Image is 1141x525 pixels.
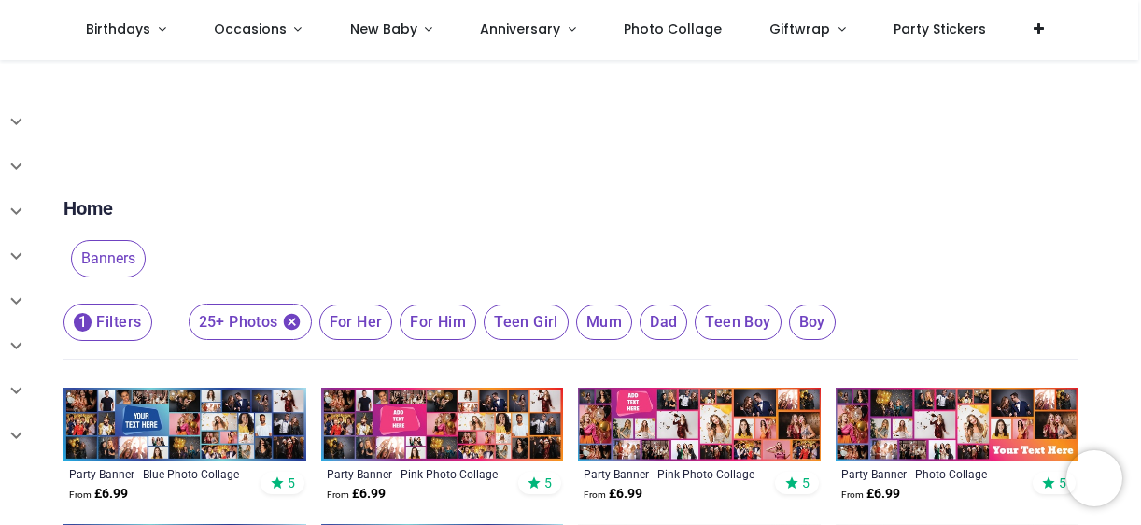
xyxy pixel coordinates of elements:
[69,490,92,500] span: From
[584,485,642,504] strong: £ 6.99
[695,305,781,340] span: Teen Boy
[841,466,1026,481] a: Party Banner - Photo Collage
[802,475,810,491] span: 5
[584,490,606,500] span: From
[484,305,569,340] span: Teen Girl
[624,20,722,38] span: Photo Collage
[321,388,564,461] img: Personalised Party Banner - Pink Photo Collage - Add Text & 30 Photo Upload
[74,313,92,332] span: 1
[769,20,830,38] span: Giftwrap
[836,388,1078,461] img: Personalised Party Banner - Photo Collage - 23 Photo Upload
[789,305,836,340] span: Boy
[894,20,986,38] span: Party Stickers
[327,490,349,500] span: From
[576,305,632,340] span: Mum
[578,388,821,461] img: Personalised Party Banner - Pink Photo Collage - Custom Text & 25 Photo Upload
[1066,450,1122,506] iframe: Brevo live chat
[327,485,386,504] strong: £ 6.99
[63,195,113,221] a: Home
[544,475,552,491] span: 5
[584,466,768,481] a: Party Banner - Pink Photo Collage
[214,20,287,38] span: Occasions
[480,20,560,38] span: Anniversary
[71,240,146,277] span: Banners
[63,240,146,277] button: Banners
[319,305,393,340] span: For Her
[189,304,312,340] span: 25+ Photos
[400,305,476,340] span: For Him
[350,20,417,38] span: New Baby
[288,475,295,491] span: 5
[69,466,254,481] a: Party Banner - Blue Photo Collage
[86,20,150,38] span: Birthdays
[63,304,152,341] button: 1Filters
[841,485,900,504] strong: £ 6.99
[640,305,687,340] span: Dad
[1059,475,1066,491] span: 5
[841,490,864,500] span: From
[327,466,512,481] a: Party Banner - Pink Photo Collage
[63,388,306,461] img: Personalised Party Banner - Blue Photo Collage - Custom Text & 30 Photo Upload
[69,485,128,504] strong: £ 6.99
